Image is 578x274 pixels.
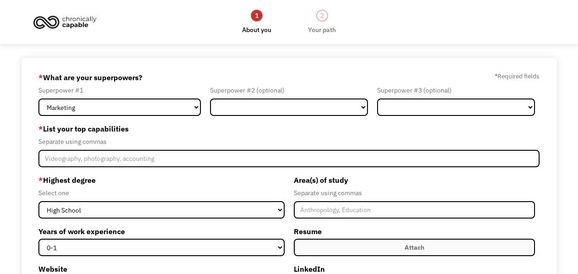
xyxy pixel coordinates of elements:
[405,242,424,253] div: Attach
[38,85,201,96] div: Superpower #1
[242,24,271,35] div: About you
[308,24,336,35] div: Your path
[294,201,535,219] input: Anthropology, Education
[251,10,263,22] div: 1
[316,10,328,22] div: 2
[31,12,99,32] img: Chronically Capable logo
[294,187,535,198] div: Separate using commas
[308,9,336,35] a: 2Your path
[38,224,284,239] label: Years of work experience
[294,224,535,239] label: Resume
[38,173,284,187] label: Highest degree
[38,70,142,85] label: What are your superpowers?
[294,239,535,256] label: Attach
[38,187,284,198] div: Select one
[210,85,368,96] div: Superpower #2 (optional)
[377,85,535,96] div: Superpower #3 (optional)
[495,71,540,82] label: Required fields
[38,150,539,167] input: Videography, photography, accounting
[242,9,271,35] a: 1About you
[38,136,539,147] div: Separate using commas
[294,173,535,187] label: Area(s) of study
[38,121,539,136] label: List your top capabilities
